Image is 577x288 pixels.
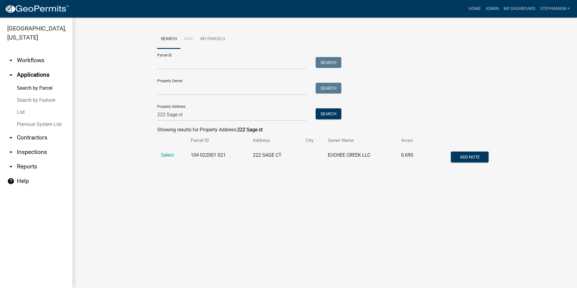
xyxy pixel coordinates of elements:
th: Acres [397,133,426,148]
a: StephanieM [538,3,572,14]
a: My Dashboard [501,3,538,14]
div: Showing results for Property Address: [157,126,492,133]
i: arrow_drop_down [7,149,14,156]
th: Parcel ID [187,133,249,148]
button: Search [316,83,341,94]
i: arrow_drop_down [7,57,14,64]
td: 222 SAGE CT [249,148,302,168]
th: Address [249,133,302,148]
th: City [302,133,324,148]
td: 104 022001 021 [187,148,249,168]
a: Select [161,152,174,158]
i: arrow_drop_up [7,71,14,78]
button: Search [316,57,341,68]
a: My Parcels [197,30,229,49]
td: 0.690 [397,148,426,168]
a: Search [157,30,180,49]
i: help [7,178,14,185]
button: Search [316,108,341,119]
i: arrow_drop_down [7,163,14,170]
button: Add Note [451,152,489,162]
i: arrow_drop_down [7,134,14,141]
td: EUCHEE CREEK LLC [324,148,397,168]
a: Admin [483,3,501,14]
a: Home [466,3,483,14]
th: Owner Name [324,133,397,148]
strong: 222 Sage ct [237,127,263,133]
span: Add Note [460,155,480,159]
